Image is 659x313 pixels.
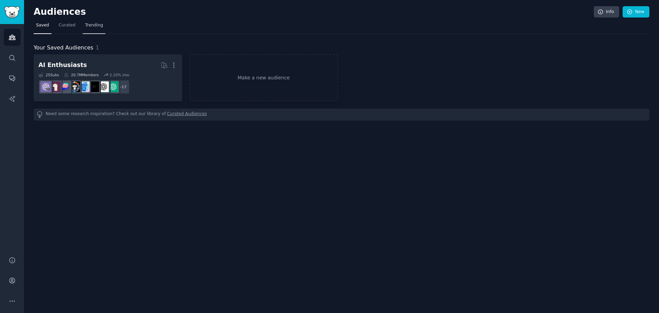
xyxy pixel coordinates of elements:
[4,6,20,18] img: GummySearch logo
[85,22,103,29] span: Trending
[38,72,59,77] div: 25 Sub s
[50,81,61,92] img: LocalLLaMA
[34,109,649,121] div: Need some research inspiration? Check out our library of
[109,72,129,77] div: 2.10 % /mo
[623,6,649,18] a: New
[34,54,182,101] a: AI Enthusiasts25Subs20.7MMembers2.10% /mo+17ChatGPTOpenAIArtificialInteligenceartificialaiArtChat...
[38,61,87,69] div: AI Enthusiasts
[60,81,70,92] img: ChatGPTPromptGenius
[98,81,109,92] img: OpenAI
[167,111,207,118] a: Curated Audiences
[189,54,338,101] a: Make a new audience
[79,81,90,92] img: artificial
[59,22,76,29] span: Curated
[89,81,99,92] img: ArtificialInteligence
[108,81,118,92] img: ChatGPT
[34,7,594,18] h2: Audiences
[115,80,130,94] div: + 17
[41,81,51,92] img: ChatGPTPro
[594,6,619,18] a: Info
[64,72,99,77] div: 20.7M Members
[36,22,49,29] span: Saved
[34,44,93,52] span: Your Saved Audiences
[83,20,105,34] a: Trending
[69,81,80,92] img: aiArt
[96,44,99,51] span: 1
[34,20,51,34] a: Saved
[56,20,78,34] a: Curated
